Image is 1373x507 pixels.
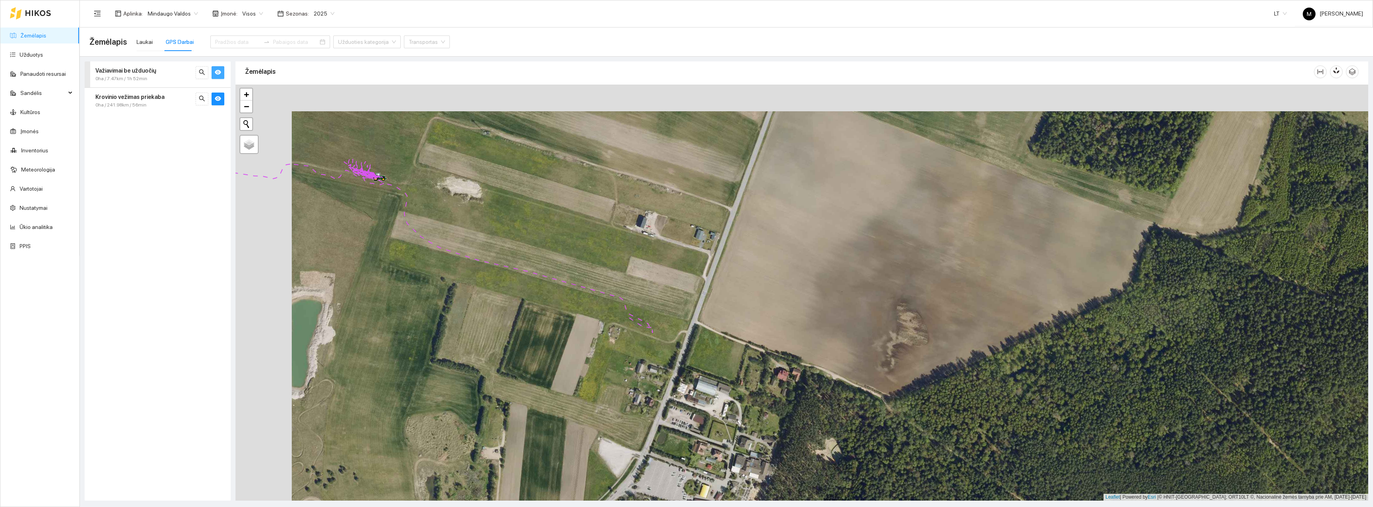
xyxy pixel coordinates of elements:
input: Pabaigos data [273,37,318,46]
button: search [196,93,208,105]
span: LT [1274,8,1287,20]
span: + [244,89,249,99]
span: Visos [242,8,263,20]
a: Ūkio analitika [20,224,53,230]
span: swap-right [263,39,270,45]
a: Įmonės [20,128,39,134]
a: Zoom in [240,89,252,101]
span: 0ha / 241.98km / 56min [95,101,146,109]
span: [PERSON_NAME] [1303,10,1363,17]
a: Kultūros [20,109,40,115]
a: Panaudoti resursai [20,71,66,77]
a: Zoom out [240,101,252,112]
strong: Važiavimai be užduočių [95,67,156,74]
button: column-width [1314,65,1327,78]
a: Esri [1148,494,1156,500]
a: Layers [240,136,258,153]
span: shop [212,10,219,17]
span: M [1307,8,1312,20]
span: Aplinka : [123,9,143,18]
span: search [199,95,205,103]
div: Žemėlapis [245,60,1314,83]
a: Užduotys [20,51,43,58]
span: Sezonas : [286,9,309,18]
div: Krovinio vežimas priekaba0ha / 241.98km / 56minsearcheye [85,88,231,114]
button: eye [212,93,224,105]
a: Žemėlapis [20,32,46,39]
input: Pradžios data [215,37,260,46]
button: menu-fold [89,6,105,22]
div: Važiavimai be užduočių0ha / 7.47km / 1h 52minsearcheye [85,61,231,87]
span: eye [215,95,221,103]
div: GPS Darbai [166,37,194,46]
span: to [263,39,270,45]
span: Žemėlapis [89,36,127,48]
div: Laukai [137,37,153,46]
button: eye [212,66,224,79]
button: search [196,66,208,79]
span: column-width [1314,69,1326,75]
span: search [199,69,205,77]
a: Vartotojai [20,185,43,192]
span: 0ha / 7.47km / 1h 52min [95,75,147,83]
span: Mindaugo Valdos [148,8,198,20]
a: Inventorius [21,147,48,154]
strong: Krovinio vežimas priekaba [95,94,164,100]
span: eye [215,69,221,77]
a: Leaflet [1106,494,1120,500]
a: Nustatymai [20,205,47,211]
span: menu-fold [94,10,101,17]
span: Sandėlis [20,85,66,101]
a: PPIS [20,243,31,249]
span: Įmonė : [221,9,237,18]
button: Initiate a new search [240,118,252,130]
a: Meteorologija [21,166,55,173]
span: | [1157,494,1159,500]
div: | Powered by © HNIT-[GEOGRAPHIC_DATA]; ORT10LT ©, Nacionalinė žemės tarnyba prie AM, [DATE]-[DATE] [1104,494,1368,501]
span: − [244,101,249,111]
span: calendar [277,10,284,17]
span: layout [115,10,121,17]
span: 2025 [314,8,334,20]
